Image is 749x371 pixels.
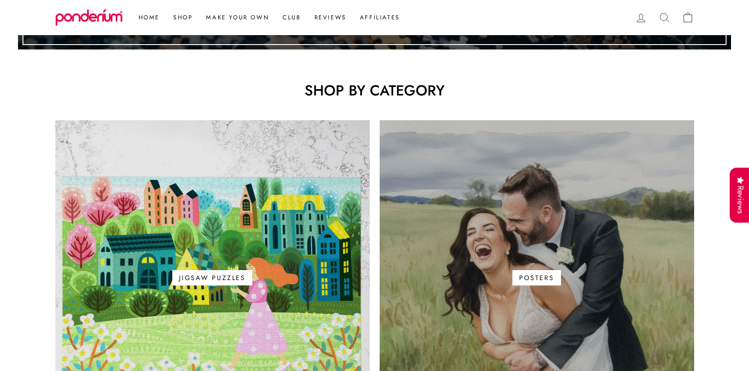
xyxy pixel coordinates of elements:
img: Ponderium [55,9,123,26]
a: Make Your Own [199,9,276,26]
a: Club [276,9,307,26]
span: Jigsaw Puzzles [172,270,252,285]
a: Shop [166,9,199,26]
div: Reviews [730,167,749,223]
a: Reviews [308,9,353,26]
span: Posters [512,270,561,285]
a: Affiliates [353,9,407,26]
a: Home [132,9,166,26]
h2: Shop by category [55,83,694,98]
ul: Primary [127,9,407,26]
